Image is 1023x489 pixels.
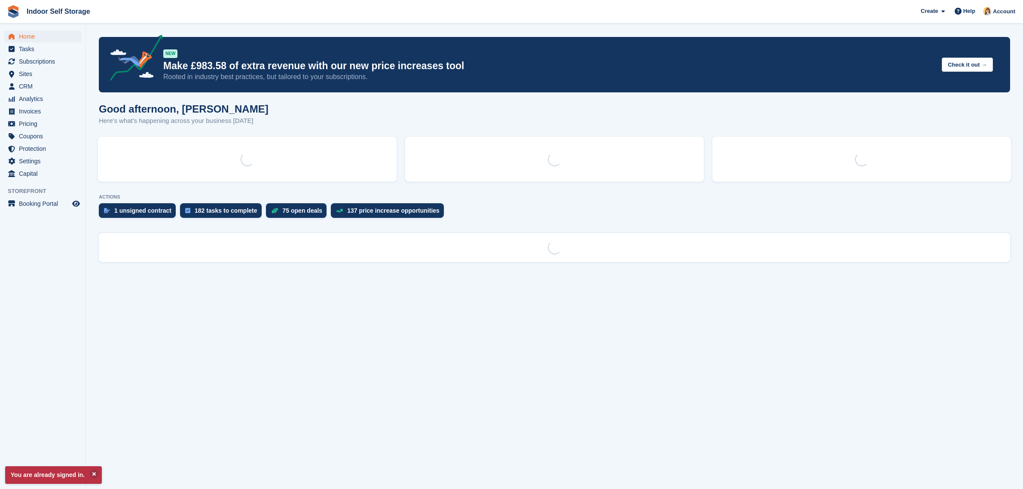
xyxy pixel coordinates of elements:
a: menu [4,68,81,80]
img: Joanne Smith [983,7,992,15]
a: 182 tasks to complete [180,203,266,222]
span: Account [993,7,1015,16]
img: deal-1b604bf984904fb50ccaf53a9ad4b4a5d6e5aea283cecdc64d6e3604feb123c2.svg [271,208,278,214]
span: Sites [19,68,70,80]
span: Storefront [8,187,86,196]
img: price-adjustments-announcement-icon-8257ccfd72463d97f412b2fc003d46551f7dbcb40ab6d574587a9cd5c0d94... [103,35,163,84]
button: Check it out → [942,58,993,72]
a: menu [4,143,81,155]
div: NEW [163,49,177,58]
span: Help [963,7,975,15]
span: Capital [19,168,70,180]
a: Preview store [71,199,81,209]
p: You are already signed in. [5,466,102,484]
span: Coupons [19,130,70,142]
a: Indoor Self Storage [23,4,94,18]
a: 1 unsigned contract [99,203,180,222]
span: Protection [19,143,70,155]
img: stora-icon-8386f47178a22dfd0bd8f6a31ec36ba5ce8667c1dd55bd0f319d3a0aa187defe.svg [7,5,20,18]
a: menu [4,155,81,167]
img: contract_signature_icon-13c848040528278c33f63329250d36e43548de30e8caae1d1a13099fd9432cc5.svg [104,208,110,213]
a: menu [4,55,81,67]
a: menu [4,80,81,92]
p: ACTIONS [99,194,1010,200]
span: Settings [19,155,70,167]
a: menu [4,31,81,43]
a: menu [4,198,81,210]
span: CRM [19,80,70,92]
span: Booking Portal [19,198,70,210]
img: price_increase_opportunities-93ffe204e8149a01c8c9dc8f82e8f89637d9d84a8eef4429ea346261dce0b2c0.svg [336,209,343,213]
span: Create [921,7,938,15]
span: Pricing [19,118,70,130]
p: Make £983.58 of extra revenue with our new price increases tool [163,60,935,72]
span: Subscriptions [19,55,70,67]
div: 137 price increase opportunities [347,207,440,214]
a: menu [4,105,81,117]
span: Tasks [19,43,70,55]
span: Analytics [19,93,70,105]
h1: Good afternoon, [PERSON_NAME] [99,103,269,115]
div: 182 tasks to complete [195,207,257,214]
p: Rooted in industry best practices, but tailored to your subscriptions. [163,72,935,82]
div: 75 open deals [283,207,323,214]
a: 75 open deals [266,203,331,222]
span: Invoices [19,105,70,117]
a: menu [4,43,81,55]
a: menu [4,93,81,105]
a: menu [4,168,81,180]
p: Here's what's happening across your business [DATE] [99,116,269,126]
a: menu [4,130,81,142]
span: Home [19,31,70,43]
div: 1 unsigned contract [114,207,171,214]
img: task-75834270c22a3079a89374b754ae025e5fb1db73e45f91037f5363f120a921f8.svg [185,208,190,213]
a: 137 price increase opportunities [331,203,448,222]
a: menu [4,118,81,130]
